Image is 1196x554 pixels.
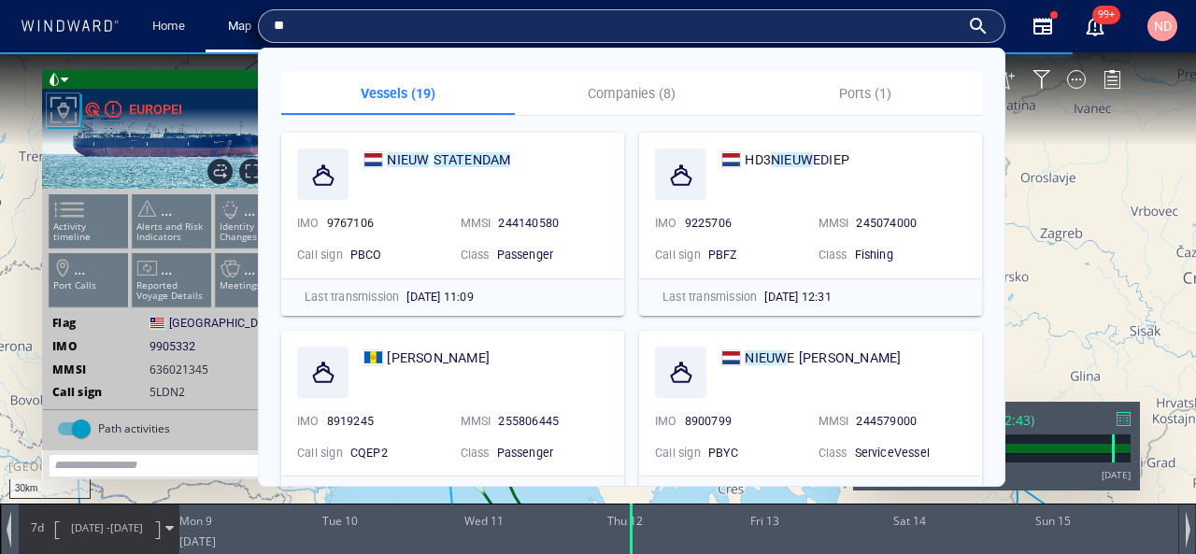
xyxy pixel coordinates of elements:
[868,416,897,429] div: [DATE]
[52,354,140,370] span: Class
[52,309,140,325] span: MMSI
[819,413,849,430] p: MMSI
[52,286,140,302] span: IMO
[856,216,917,230] span: 245074000
[1144,7,1181,45] button: ND
[787,350,901,365] span: E [PERSON_NAME]
[297,445,343,462] p: Call sign
[855,445,967,462] div: ServiceVessel
[292,82,504,105] p: Vessels (19)
[221,10,265,43] a: Map
[464,451,504,481] div: Wed 11
[655,445,701,462] p: Call sign
[1067,18,1086,36] div: Map Display
[297,215,320,232] p: IMO
[179,451,212,481] div: Mon 9
[1103,18,1121,36] div: Legend
[8,406,137,422] div: [GEOGRAPHIC_DATA]
[84,46,182,68] a: EUROPEI
[52,332,140,348] span: Call sign
[84,49,101,65] div: Nadav D Compli defined risk: high risk
[498,216,559,230] span: 244140580
[745,350,787,365] mark: NIEUW
[461,215,491,232] p: MMSI
[819,445,847,462] p: Class
[655,247,701,263] p: Call sign
[497,445,609,462] div: Passenger
[350,248,382,262] span: PBCO
[968,359,1031,376] span: UTC 02:43
[1117,470,1182,540] iframe: Chat
[9,427,91,447] div: 30km
[771,152,813,167] mark: NIEUW
[708,248,737,262] span: PBFZ
[1035,451,1071,481] div: Sun 15
[721,347,901,369] a: NIEUWE [PERSON_NAME]
[322,451,358,481] div: Tue 10
[24,467,50,483] span: Path Length
[856,414,917,428] span: 244579000
[708,446,739,460] span: PBYC
[655,215,677,232] p: IMO
[71,468,110,482] span: [DATE] -
[764,290,831,304] span: [DATE] 12:31
[461,413,491,430] p: MMSI
[149,286,195,303] span: 9905332
[960,18,980,38] div: Map Tools
[685,414,732,428] span: 8900799
[406,290,473,304] span: [DATE] 11:09
[327,216,374,230] span: 9767106
[20,452,178,499] div: 7d[DATE] -[DATE]
[179,481,216,502] div: [DATE]
[497,247,609,263] div: Passenger
[526,82,737,105] p: Companies (8)
[819,215,849,232] p: MMSI
[1092,6,1120,24] span: 99+
[750,451,779,481] div: Fri 13
[1154,19,1172,34] span: ND
[1032,18,1051,36] div: Filter
[98,368,170,384] span: Path activities
[893,451,926,481] div: Sat 14
[387,152,429,167] mark: NIEUW
[387,149,510,171] span: NIEUW STATENDAM
[685,216,732,230] span: 9225706
[655,413,677,430] p: IMO
[42,18,301,427] div: EUROPEIActivity timeline...Alerts and Risk Indicators...Identity Changes...Port Calls...Reported ...
[573,18,599,44] div: Click to show unselected vessels
[57,362,287,391] md-switch: Path activities
[149,354,186,370] span: Tanker
[169,263,281,279] span: [GEOGRAPHIC_DATA]
[862,356,882,376] div: Reset Time
[745,347,901,369] span: NIEUWE DIEP
[745,152,771,167] span: HD3
[387,350,490,365] span: [PERSON_NAME]
[498,414,559,428] span: 255806445
[363,347,490,369] a: [PERSON_NAME]
[387,347,490,369] span: VASCO DA GAMA
[1102,416,1131,429] div: [DATE]
[52,263,140,278] span: Flag
[213,10,273,43] button: Map
[129,46,182,68] div: EUROPEI
[721,149,849,171] a: HD3NIEUWEDIEP
[1084,15,1106,37] button: 99+
[964,359,968,376] span: (
[1080,11,1110,41] a: 99+
[813,152,849,167] span: EDIEP
[297,413,320,430] p: IMO
[607,451,643,481] div: Thu 12
[1031,359,1034,376] span: )
[105,49,121,65] div: High risk
[145,10,192,43] a: Home
[662,486,757,503] p: Last transmission
[327,414,374,428] span: 8919245
[305,486,399,503] p: Last transmission
[862,359,1131,376] div: [DATE] 03:43(UTC 02:43)
[819,247,847,263] p: Class
[350,446,388,460] span: CQEP2
[149,309,208,325] span: 636021345
[760,82,971,105] p: Ports (1)
[1084,15,1106,37] div: Notification center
